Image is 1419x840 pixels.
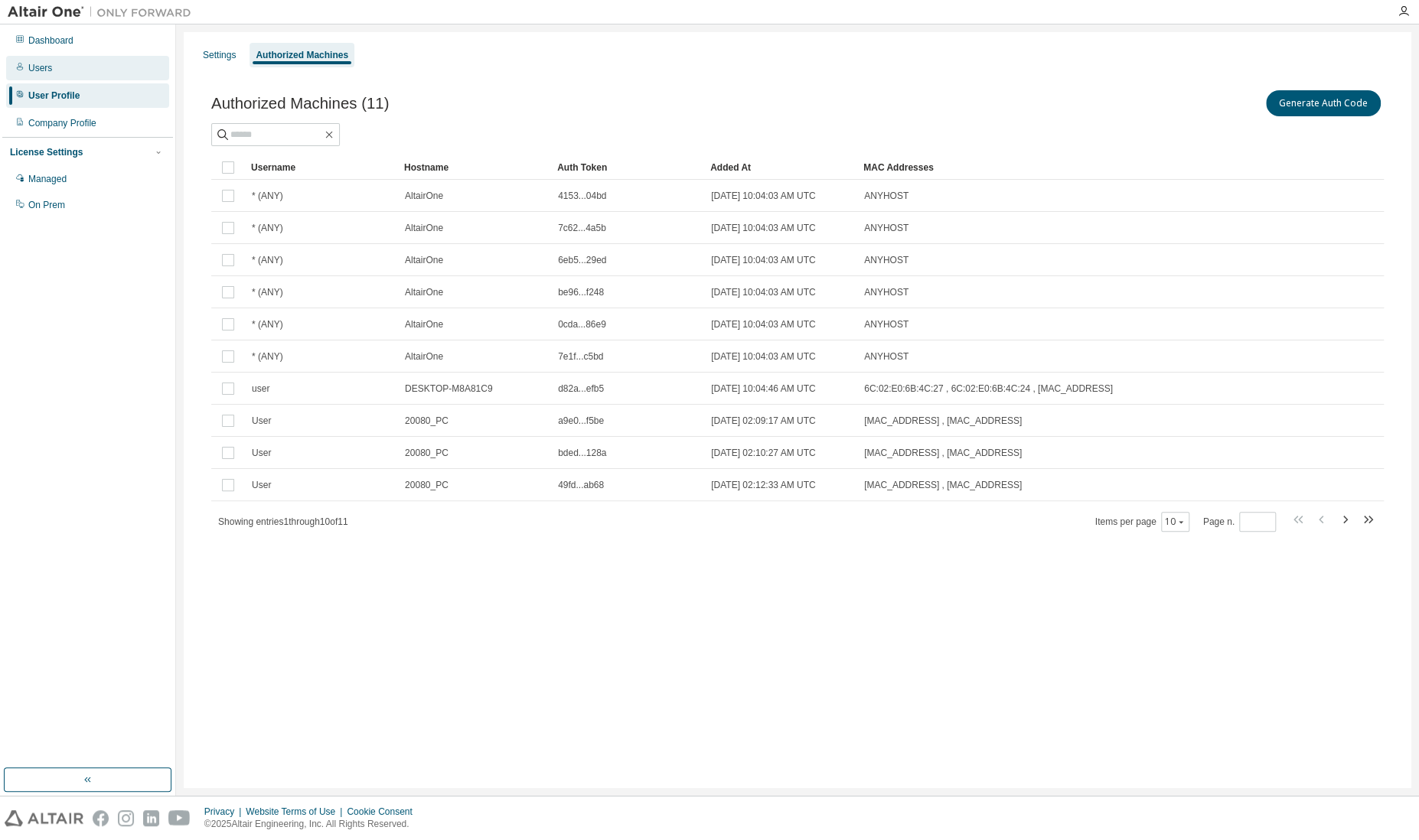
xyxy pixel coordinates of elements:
div: Managed [28,173,67,185]
span: [DATE] 10:04:03 AM UTC [711,318,816,330]
span: [DATE] 10:04:03 AM UTC [711,222,816,234]
div: Settings [203,49,236,61]
button: Generate Auth Code [1266,90,1381,116]
img: Altair One [8,5,199,20]
span: ANYHOST [864,286,908,298]
div: MAC Addresses [863,155,1223,180]
span: [MAC_ADDRESS] , [MAC_ADDRESS] [864,415,1022,427]
span: * (ANY) [252,254,283,266]
div: Users [28,62,52,74]
span: Page n. [1203,512,1276,532]
span: ANYHOST [864,350,908,363]
img: instagram.svg [118,810,134,826]
span: * (ANY) [252,222,283,234]
span: user [252,383,269,395]
span: Showing entries 1 through 10 of 11 [218,516,348,527]
span: ANYHOST [864,254,908,266]
span: AltairOne [405,254,443,266]
span: be96...f248 [558,286,604,298]
span: d82a...efb5 [558,383,604,395]
span: ANYHOST [864,190,908,202]
span: 4153...04bd [558,190,606,202]
img: linkedin.svg [143,810,159,826]
span: [MAC_ADDRESS] , [MAC_ADDRESS] [864,447,1022,459]
span: * (ANY) [252,350,283,363]
span: User [252,447,271,459]
span: [DATE] 10:04:03 AM UTC [711,190,816,202]
span: AltairOne [405,190,443,202]
span: 6C:02:E0:6B:4C:27 , 6C:02:E0:6B:4C:24 , [MAC_ADDRESS] [864,383,1113,395]
span: * (ANY) [252,286,283,298]
span: [DATE] 10:04:03 AM UTC [711,254,816,266]
div: Added At [710,155,851,180]
span: AltairOne [405,318,443,330]
span: AltairOne [405,350,443,363]
span: 20080_PC [405,415,449,427]
span: User [252,479,271,491]
div: Username [251,155,392,180]
span: AltairOne [405,286,443,298]
span: DESKTOP-M8A81C9 [405,383,493,395]
span: 7c62...4a5b [558,222,606,234]
div: Hostname [404,155,545,180]
div: Auth Token [557,155,698,180]
span: ANYHOST [864,222,908,234]
span: 20080_PC [405,447,449,459]
span: [DATE] 02:12:33 AM UTC [711,479,816,491]
span: * (ANY) [252,318,283,330]
div: License Settings [10,146,83,158]
span: AltairOne [405,222,443,234]
span: [DATE] 10:04:03 AM UTC [711,350,816,363]
span: [DATE] 02:09:17 AM UTC [711,415,816,427]
span: 0cda...86e9 [558,318,606,330]
span: ANYHOST [864,318,908,330]
span: [MAC_ADDRESS] , [MAC_ADDRESS] [864,479,1022,491]
img: altair_logo.svg [5,810,83,826]
span: 49fd...ab68 [558,479,604,491]
span: * (ANY) [252,190,283,202]
button: 10 [1165,516,1186,528]
span: 7e1f...c5bd [558,350,603,363]
span: Items per page [1095,512,1189,532]
div: Privacy [204,806,246,818]
div: Website Terms of Use [246,806,347,818]
div: Company Profile [28,117,96,129]
div: On Prem [28,199,65,211]
p: © 2025 Altair Engineering, Inc. All Rights Reserved. [204,818,422,831]
span: 20080_PC [405,479,449,491]
span: a9e0...f5be [558,415,604,427]
span: bded...128a [558,447,606,459]
img: facebook.svg [93,810,109,826]
span: 6eb5...29ed [558,254,606,266]
div: Dashboard [28,34,73,47]
span: User [252,415,271,427]
div: Cookie Consent [347,806,421,818]
div: Authorized Machines [256,49,348,61]
div: User Profile [28,90,80,102]
span: [DATE] 02:10:27 AM UTC [711,447,816,459]
span: [DATE] 10:04:46 AM UTC [711,383,816,395]
span: Authorized Machines (11) [211,95,389,112]
span: [DATE] 10:04:03 AM UTC [711,286,816,298]
img: youtube.svg [168,810,191,826]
